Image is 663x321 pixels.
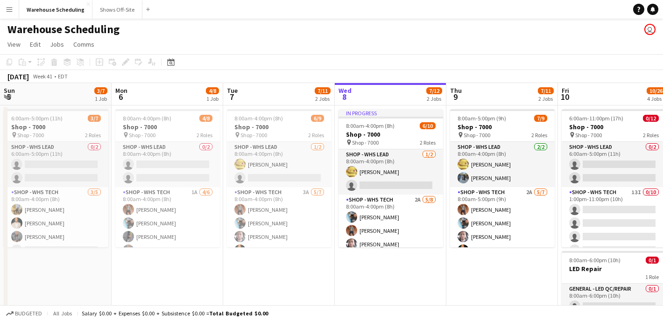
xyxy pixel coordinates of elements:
[115,123,220,131] h3: Shop - 7000
[346,122,395,129] span: 8:00am-4:00pm (8h)
[7,40,21,49] span: View
[115,109,220,247] app-job-card: 8:00am-4:00pm (8h)4/8Shop - 7000 Shop - 70002 RolesShop - WHS Lead0/28:00am-4:00pm (8h) Shop - WH...
[206,95,219,102] div: 1 Job
[315,87,331,94] span: 7/11
[31,73,54,80] span: Week 41
[643,132,659,139] span: 2 Roles
[643,115,659,122] span: 0/12
[94,87,107,94] span: 3/7
[339,195,443,321] app-card-role: Shop - WHS Tech2A5/88:00am-4:00pm (8h)[PERSON_NAME][PERSON_NAME][PERSON_NAME]
[123,115,171,122] span: 8:00am-4:00pm (8h)
[88,115,101,122] span: 3/7
[5,308,43,319] button: Budgeted
[227,142,331,187] app-card-role: Shop - WHS Lead1/28:00am-4:00pm (8h)[PERSON_NAME]
[209,310,268,317] span: Total Budgeted $0.00
[30,40,41,49] span: Edit
[352,139,379,146] span: Shop - 7000
[538,95,553,102] div: 2 Jobs
[114,91,127,102] span: 6
[7,72,29,81] div: [DATE]
[420,139,436,146] span: 2 Roles
[427,95,442,102] div: 2 Jobs
[315,95,330,102] div: 2 Jobs
[115,142,220,187] app-card-role: Shop - WHS Lead0/28:00am-4:00pm (8h)
[227,109,331,247] app-job-card: 8:00am-4:00pm (8h)6/9Shop - 7000 Shop - 70002 RolesShop - WHS Lead1/28:00am-4:00pm (8h)[PERSON_NA...
[560,91,569,102] span: 10
[311,115,324,122] span: 6/9
[95,95,107,102] div: 1 Job
[11,115,63,122] span: 6:00am-5:00pm (11h)
[197,132,212,139] span: 2 Roles
[450,109,555,247] app-job-card: 8:00am-5:00pm (9h)7/9Shop - 7000 Shop - 70002 RolesShop - WHS Lead2/28:00am-4:00pm (8h)[PERSON_NA...
[337,91,352,102] span: 8
[58,73,68,80] div: EDT
[26,38,44,50] a: Edit
[7,22,120,36] h1: Warehouse Scheduling
[449,91,462,102] span: 9
[50,40,64,49] span: Jobs
[129,132,155,139] span: Shop - 7000
[339,130,443,139] h3: Shop - 7000
[92,0,142,19] button: Shows Off-Site
[227,187,331,300] app-card-role: Shop - WHS Tech3A5/78:00am-4:00pm (8h)[PERSON_NAME][PERSON_NAME][PERSON_NAME][PERSON_NAME]
[575,132,602,139] span: Shop - 7000
[15,310,42,317] span: Budgeted
[17,132,44,139] span: Shop - 7000
[339,149,443,195] app-card-role: Shop - WHS Lead1/28:00am-4:00pm (8h)[PERSON_NAME]
[70,38,98,50] a: Comms
[227,123,331,131] h3: Shop - 7000
[4,38,24,50] a: View
[339,109,443,247] app-job-card: In progress8:00am-4:00pm (8h)6/10Shop - 7000 Shop - 70002 RolesShop - WHS Lead1/28:00am-4:00pm (8...
[226,91,238,102] span: 7
[115,187,220,286] app-card-role: Shop - WHS Tech1A4/68:00am-4:00pm (8h)[PERSON_NAME][PERSON_NAME][PERSON_NAME][PERSON_NAME]
[339,109,443,117] div: In progress
[4,142,108,187] app-card-role: Shop - WHS Lead0/26:00am-5:00pm (11h)
[569,257,621,264] span: 8:00am-6:00pm (10h)
[646,257,659,264] span: 0/1
[227,86,238,95] span: Tue
[645,273,659,280] span: 1 Role
[420,122,436,129] span: 6/10
[644,24,656,35] app-user-avatar: Toryn Tamborello
[308,132,324,139] span: 2 Roles
[531,132,547,139] span: 2 Roles
[199,115,212,122] span: 4/8
[115,86,127,95] span: Mon
[450,123,555,131] h3: Shop - 7000
[206,87,219,94] span: 4/8
[450,142,555,187] app-card-role: Shop - WHS Lead2/28:00am-4:00pm (8h)[PERSON_NAME][PERSON_NAME]
[458,115,506,122] span: 8:00am-5:00pm (9h)
[2,91,15,102] span: 5
[450,86,462,95] span: Thu
[85,132,101,139] span: 2 Roles
[240,132,267,139] span: Shop - 7000
[562,86,569,95] span: Fri
[4,109,108,247] app-job-card: 6:00am-5:00pm (11h)3/7Shop - 7000 Shop - 70002 RolesShop - WHS Lead0/26:00am-5:00pm (11h) Shop - ...
[82,310,268,317] div: Salary $0.00 + Expenses $0.00 + Subsistence $0.00 =
[4,123,108,131] h3: Shop - 7000
[51,310,74,317] span: All jobs
[46,38,68,50] a: Jobs
[464,132,490,139] span: Shop - 7000
[19,0,92,19] button: Warehouse Scheduling
[538,87,554,94] span: 7/11
[534,115,547,122] span: 7/9
[426,87,442,94] span: 7/12
[569,115,623,122] span: 6:00am-11:00pm (17h)
[339,86,352,95] span: Wed
[450,187,555,300] app-card-role: Shop - WHS Tech2A5/78:00am-5:00pm (9h)[PERSON_NAME][PERSON_NAME][PERSON_NAME][PERSON_NAME]
[4,86,15,95] span: Sun
[73,40,94,49] span: Comms
[4,187,108,273] app-card-role: Shop - WHS Tech3/58:00am-4:00pm (8h)[PERSON_NAME][PERSON_NAME][PERSON_NAME]
[234,115,283,122] span: 8:00am-4:00pm (8h)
